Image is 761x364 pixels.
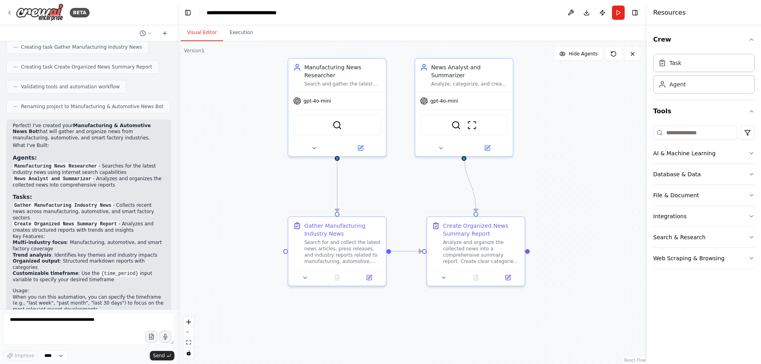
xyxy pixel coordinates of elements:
img: ScrapeWebsiteTool [467,120,477,130]
div: Gather Manufacturing Industry News [304,222,381,238]
img: SerperDevTool [333,120,342,130]
button: zoom out [184,327,194,337]
span: gpt-4o-mini [430,98,458,104]
li: : Structured markdown reports with categories [13,258,165,271]
h4: Resources [653,8,686,17]
span: gpt-4o-mini [304,98,331,104]
li: - Analyzes and creates structured reports with trends and insights [13,221,165,234]
button: Database & Data [653,164,755,185]
button: AI & Machine Learning [653,143,755,164]
button: No output available [459,273,493,282]
div: BETA [70,8,90,17]
img: Logo [16,4,63,21]
div: Search for and collect the latest news articles, press releases, and industry reports related to ... [304,239,381,265]
a: React Flow attribution [624,358,646,362]
div: AI & Machine Learning [653,149,715,157]
div: Agent [669,80,686,88]
code: Manufacturing News Researcher [13,163,99,170]
div: News Analyst and SummarizerAnalyze, categorize, and create comprehensive summaries of manufacturi... [415,58,514,157]
g: Edge from 2516b820-7f40-44c2-b5b8-74f451d16796 to 35e42754-7e4f-4207-a987-203b476bd648 [391,247,422,255]
button: No output available [320,273,354,282]
div: Search and gather the latest news, trends, and developments in manufacturing, automotive, and sma... [304,81,381,87]
button: Integrations [653,206,755,227]
button: Tools [653,100,755,122]
span: Creating task Create Organized News Summary Report [21,64,152,70]
h2: Key Features: [13,234,165,240]
div: Manufacturing News Researcher [304,63,381,79]
button: Hide left sidebar [182,7,193,18]
button: Web Scraping & Browsing [653,248,755,269]
li: : Manufacturing, automotive, and smart factory coverage [13,240,165,252]
div: Database & Data [653,170,701,178]
div: Analyze and organize the collected news into a comprehensive summary report. Create clear categor... [443,239,520,265]
g: Edge from 3f385baf-5f57-4e66-b7b6-3d484648508f to 35e42754-7e4f-4207-a987-203b476bd648 [460,153,480,212]
button: Hide Agents [554,48,602,60]
strong: Trend analysis [13,252,51,258]
button: Improve [3,351,38,361]
span: Validating tools and automation workflow [21,84,120,90]
h3: Tasks: [13,193,165,201]
div: Tools [653,122,755,275]
strong: Customizable timeframe [13,271,78,276]
code: Create Organized News Summary Report [13,221,119,228]
div: Analyze, categorize, and create comprehensive summaries of manufacturing, automotive, and smart f... [431,81,508,87]
div: Crew [653,51,755,100]
h3: Agents: [13,154,165,162]
nav: breadcrumb [207,9,296,17]
button: Switch to previous chat [136,29,155,38]
span: Renaming project to Manufacturing & Automotive News Bot [21,103,163,110]
div: Search & Research [653,233,706,241]
span: Creating task Gather Manufacturing Industry News [21,44,142,50]
li: : Use the input variable to specify your desired timeframe [13,271,165,283]
button: Search & Research [653,227,755,248]
li: : Identifies key themes and industry impacts [13,252,165,259]
button: Upload files [145,331,157,343]
button: Send [150,351,174,360]
img: SerperDevTool [451,120,461,130]
div: Version 1 [184,48,205,54]
code: News Analyst and Summarizer [13,175,93,183]
span: Hide Agents [569,51,598,57]
div: Create Organized News Summary Report [443,222,520,238]
button: Click to speak your automation idea [159,331,171,343]
button: Hide right sidebar [629,7,641,18]
code: Gather Manufacturing Industry News [13,202,113,209]
p: When you run this automation, you can specify the timeframe (e.g., "last week", "past month", "la... [13,294,165,313]
div: Integrations [653,212,686,220]
h2: What I've Built: [13,143,165,149]
li: - Analyzes and organizes the collected news into comprehensive reports [13,176,165,189]
button: Crew [653,29,755,51]
button: Open in side panel [465,143,510,153]
div: Gather Manufacturing Industry NewsSearch for and collect the latest news articles, press releases... [288,216,387,286]
p: Perfect! I've created your that will gather and organize news from manufacturing, automotive, and... [13,123,165,141]
div: React Flow controls [184,317,194,358]
li: - Collects recent news across manufacturing, automotive, and smart factory sectors [13,202,165,221]
button: Execution [223,25,259,41]
button: Visual Editor [181,25,223,41]
button: toggle interactivity [184,348,194,358]
div: Web Scraping & Browsing [653,254,725,262]
button: Open in side panel [356,273,383,282]
div: Task [669,59,681,67]
button: Open in side panel [338,143,383,153]
div: Manufacturing News ResearcherSearch and gather the latest news, trends, and developments in manuf... [288,58,387,157]
button: Start a new chat [159,29,171,38]
div: Create Organized News Summary ReportAnalyze and organize the collected news into a comprehensive ... [426,216,526,286]
g: Edge from cb0bf4e0-ce6f-45c2-9f67-084bfdd5ee31 to 2516b820-7f40-44c2-b5b8-74f451d16796 [333,161,341,212]
strong: Manufacturing & Automotive News Bot [13,123,151,135]
button: zoom in [184,317,194,327]
button: File & Document [653,185,755,206]
strong: Organized output [13,258,60,264]
div: File & Document [653,191,699,199]
h2: Usage: [13,288,165,294]
button: fit view [184,337,194,348]
code: {time_period} [99,270,140,277]
span: Improve [15,353,34,359]
button: Open in side panel [494,273,522,282]
span: Send [153,353,165,359]
div: News Analyst and Summarizer [431,63,508,79]
strong: Multi-industry focus [13,240,67,245]
li: - Searches for the latest industry news using internet search capabilities [13,163,165,176]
